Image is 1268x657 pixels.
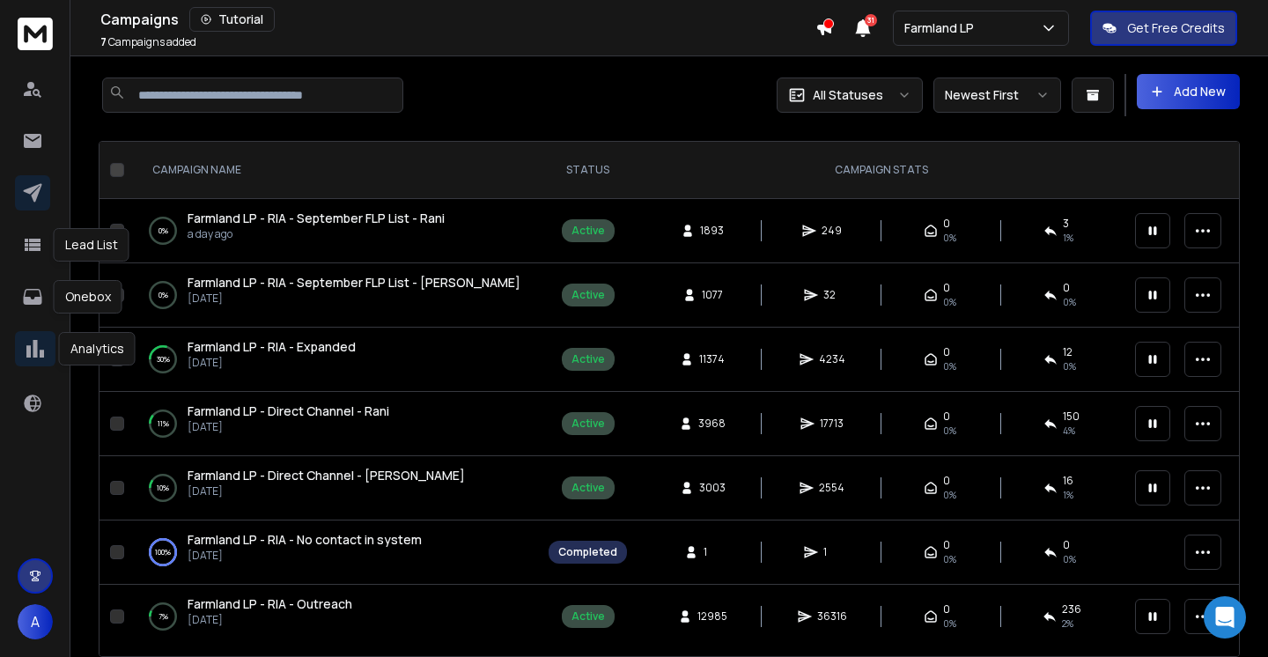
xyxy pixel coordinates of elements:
[1063,424,1075,438] span: 4 %
[943,424,956,438] span: 0%
[59,332,136,365] div: Analytics
[1137,74,1240,109] button: Add New
[1063,231,1073,245] span: 1 %
[1062,602,1081,616] span: 236
[697,609,727,624] span: 12985
[1063,295,1076,309] span: 0 %
[188,292,520,306] p: [DATE]
[943,231,956,245] span: 0%
[189,7,275,32] button: Tutorial
[699,352,725,366] span: 11374
[819,352,845,366] span: 4234
[1063,281,1070,295] span: 0
[188,274,520,292] a: Farmland LP - RIA - September FLP List - [PERSON_NAME]
[571,609,605,624] div: Active
[188,338,356,356] a: Farmland LP - RIA - Expanded
[188,210,445,226] span: Farmland LP - RIA - September FLP List - Rani
[188,227,445,241] p: a day ago
[943,552,956,566] span: 0 %
[704,545,721,559] span: 1
[1062,616,1073,631] span: 2 %
[54,280,122,314] div: Onebox
[1063,345,1073,359] span: 12
[188,210,445,227] a: Farmland LP - RIA - September FLP List - Rani
[158,608,168,625] p: 7 %
[571,288,605,302] div: Active
[188,613,352,627] p: [DATE]
[700,224,724,238] span: 1893
[699,481,726,495] span: 3003
[819,481,844,495] span: 2554
[131,328,538,392] td: 30%Farmland LP - RIA - Expanded[DATE]
[188,484,465,498] p: [DATE]
[158,415,169,432] p: 11 %
[131,142,538,199] th: CAMPAIGN NAME
[813,86,883,104] p: All Statuses
[54,228,129,262] div: Lead List
[698,417,726,431] span: 3968
[100,34,107,49] span: 7
[1063,410,1080,424] span: 150
[822,224,842,238] span: 249
[943,217,950,231] span: 0
[820,417,844,431] span: 17713
[188,531,422,549] a: Farmland LP - RIA - No contact in system
[100,7,815,32] div: Campaigns
[943,488,956,502] span: 0%
[188,402,389,419] span: Farmland LP - Direct Channel - Rani
[1127,19,1225,37] p: Get Free Credits
[157,479,169,497] p: 10 %
[943,538,950,552] span: 0
[1063,474,1073,488] span: 16
[571,417,605,431] div: Active
[943,345,950,359] span: 0
[155,543,171,561] p: 100 %
[188,467,465,484] span: Farmland LP - Direct Channel - [PERSON_NAME]
[188,402,389,420] a: Farmland LP - Direct Channel - Rani
[188,338,356,355] span: Farmland LP - RIA - Expanded
[1063,488,1073,502] span: 1 %
[188,356,356,370] p: [DATE]
[1204,596,1246,639] div: Open Intercom Messenger
[865,14,877,26] span: 31
[943,602,950,616] span: 0
[131,585,538,649] td: 7%Farmland LP - RIA - Outreach[DATE]
[131,199,538,263] td: 0%Farmland LP - RIA - September FLP List - Rania day ago
[188,531,422,548] span: Farmland LP - RIA - No contact in system
[18,604,53,639] button: A
[702,288,723,302] span: 1077
[943,410,950,424] span: 0
[100,35,196,49] p: Campaigns added
[823,288,841,302] span: 32
[131,392,538,456] td: 11%Farmland LP - Direct Channel - Rani[DATE]
[158,286,168,304] p: 0 %
[1063,217,1069,231] span: 3
[943,474,950,488] span: 0
[904,19,981,37] p: Farmland LP
[571,481,605,495] div: Active
[188,595,352,613] a: Farmland LP - RIA - Outreach
[188,549,422,563] p: [DATE]
[538,142,638,199] th: STATUS
[188,420,389,434] p: [DATE]
[817,609,847,624] span: 36316
[933,78,1061,113] button: Newest First
[943,616,956,631] span: 0%
[823,545,841,559] span: 1
[131,456,538,520] td: 10%Farmland LP - Direct Channel - [PERSON_NAME][DATE]
[558,545,617,559] div: Completed
[158,222,168,240] p: 0 %
[638,142,1124,199] th: CAMPAIGN STATS
[943,295,956,309] span: 0%
[188,467,465,484] a: Farmland LP - Direct Channel - [PERSON_NAME]
[188,595,352,612] span: Farmland LP - RIA - Outreach
[1063,552,1076,566] span: 0 %
[1063,359,1076,373] span: 0 %
[1090,11,1237,46] button: Get Free Credits
[571,352,605,366] div: Active
[1063,538,1070,552] span: 0
[943,281,950,295] span: 0
[571,224,605,238] div: Active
